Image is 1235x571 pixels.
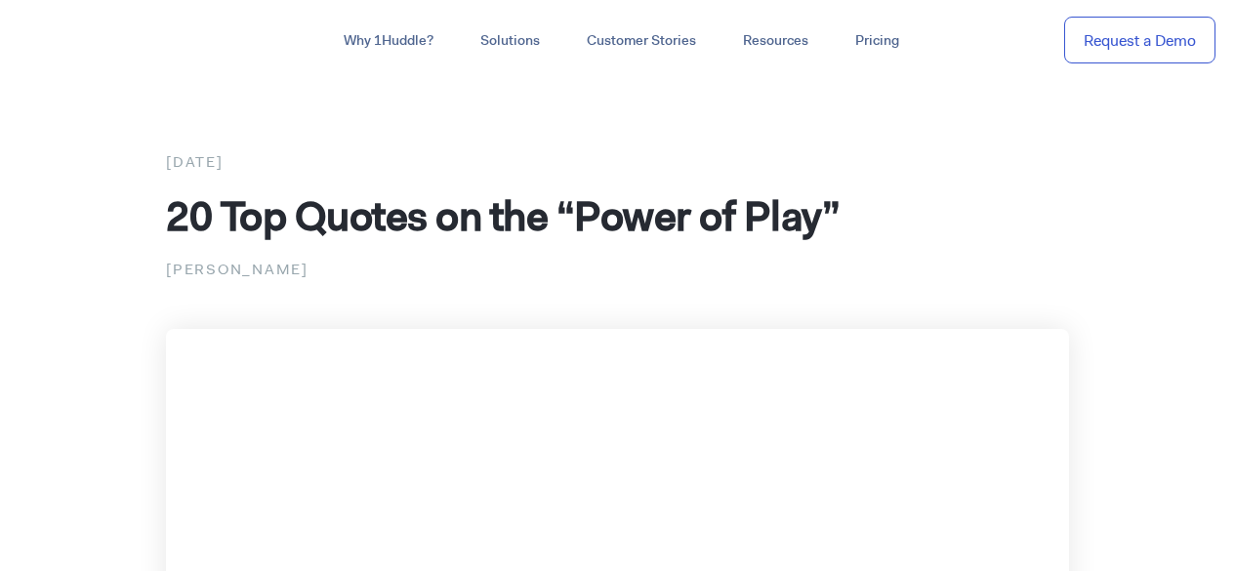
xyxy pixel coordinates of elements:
a: Pricing [832,23,923,59]
span: 20 Top Quotes on the “Power of Play” [166,188,840,243]
a: Customer Stories [563,23,720,59]
a: Request a Demo [1064,17,1215,64]
a: Why 1Huddle? [320,23,457,59]
p: [PERSON_NAME] [166,257,1069,282]
div: [DATE] [166,149,1069,175]
a: Solutions [457,23,563,59]
a: Resources [720,23,832,59]
img: ... [20,21,159,59]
